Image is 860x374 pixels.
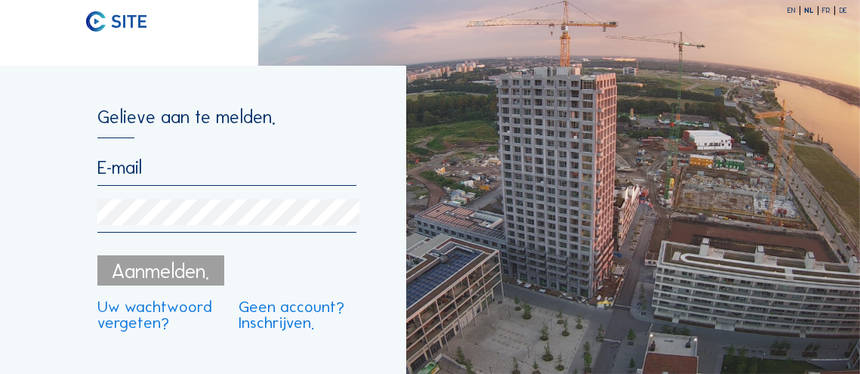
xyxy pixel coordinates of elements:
[97,255,225,286] div: Aanmelden.
[97,299,218,331] a: Uw wachtwoord vergeten?
[840,8,847,15] div: DE
[97,156,356,178] input: E-mail
[804,8,818,15] div: NL
[823,8,836,15] div: FR
[86,11,146,32] img: C-SITE logo
[788,8,800,15] div: EN
[239,299,356,331] a: Geen account? Inschrijven.
[97,108,356,138] div: Gelieve aan te melden.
